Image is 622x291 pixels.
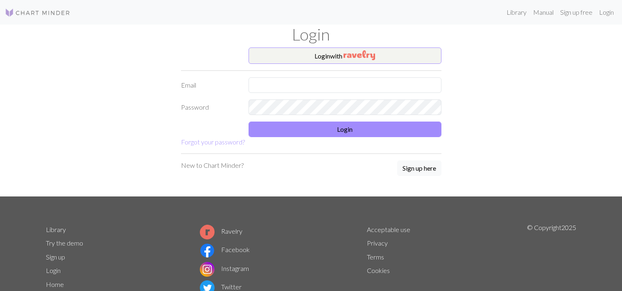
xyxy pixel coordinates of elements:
a: Sign up here [397,160,441,177]
a: Privacy [367,239,388,247]
a: Login [46,266,61,274]
a: Terms [367,253,384,261]
a: Sign up [46,253,65,261]
a: Library [503,4,530,20]
h1: Login [41,25,581,44]
a: Twitter [200,283,242,291]
img: Ravelry logo [200,225,215,239]
a: Sign up free [557,4,596,20]
a: Library [46,226,66,233]
label: Password [176,99,244,115]
a: Login [596,4,617,20]
a: Facebook [200,246,250,253]
button: Login [249,122,441,137]
a: Try the demo [46,239,83,247]
img: Instagram logo [200,262,215,277]
button: Sign up here [397,160,441,176]
a: Manual [530,4,557,20]
img: Ravelry [344,50,375,60]
img: Logo [5,8,70,18]
a: Forgot your password? [181,138,245,146]
a: Cookies [367,266,390,274]
a: Instagram [200,264,249,272]
img: Facebook logo [200,243,215,258]
label: Email [176,77,244,93]
a: Ravelry [200,227,242,235]
p: New to Chart Minder? [181,160,244,170]
a: Home [46,280,64,288]
button: Loginwith [249,47,441,64]
a: Acceptable use [367,226,410,233]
